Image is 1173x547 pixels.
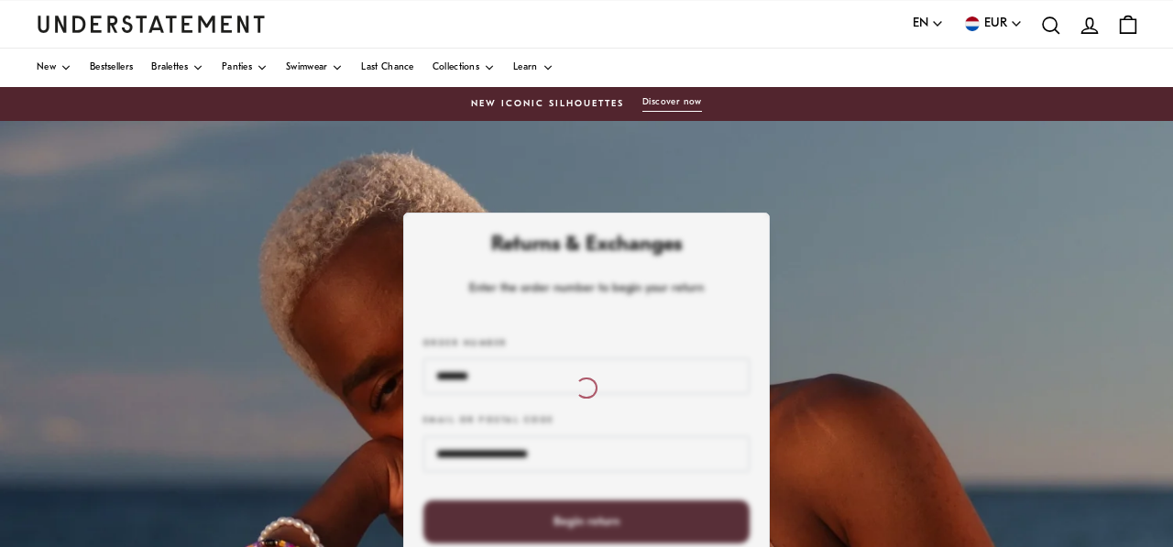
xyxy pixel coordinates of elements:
[962,14,1023,34] button: EUR
[222,49,268,87] a: Panties
[37,16,266,32] a: Understatement Homepage
[286,49,343,87] a: Swimwear
[90,63,133,72] span: Bestsellers
[37,96,1136,112] a: New Iconic SilhouettesDiscover now
[984,14,1007,34] span: EUR
[642,96,702,112] button: Discover now
[471,97,624,112] span: New Iconic Silhouettes
[37,63,56,72] span: New
[90,49,133,87] a: Bestsellers
[513,63,538,72] span: Learn
[361,63,413,72] span: Last Chance
[222,63,252,72] span: Panties
[286,63,327,72] span: Swimwear
[361,49,413,87] a: Last Chance
[913,14,944,34] button: EN
[913,14,928,34] span: EN
[513,49,554,87] a: Learn
[151,49,203,87] a: Bralettes
[151,63,188,72] span: Bralettes
[433,63,479,72] span: Collections
[37,49,71,87] a: New
[433,49,495,87] a: Collections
